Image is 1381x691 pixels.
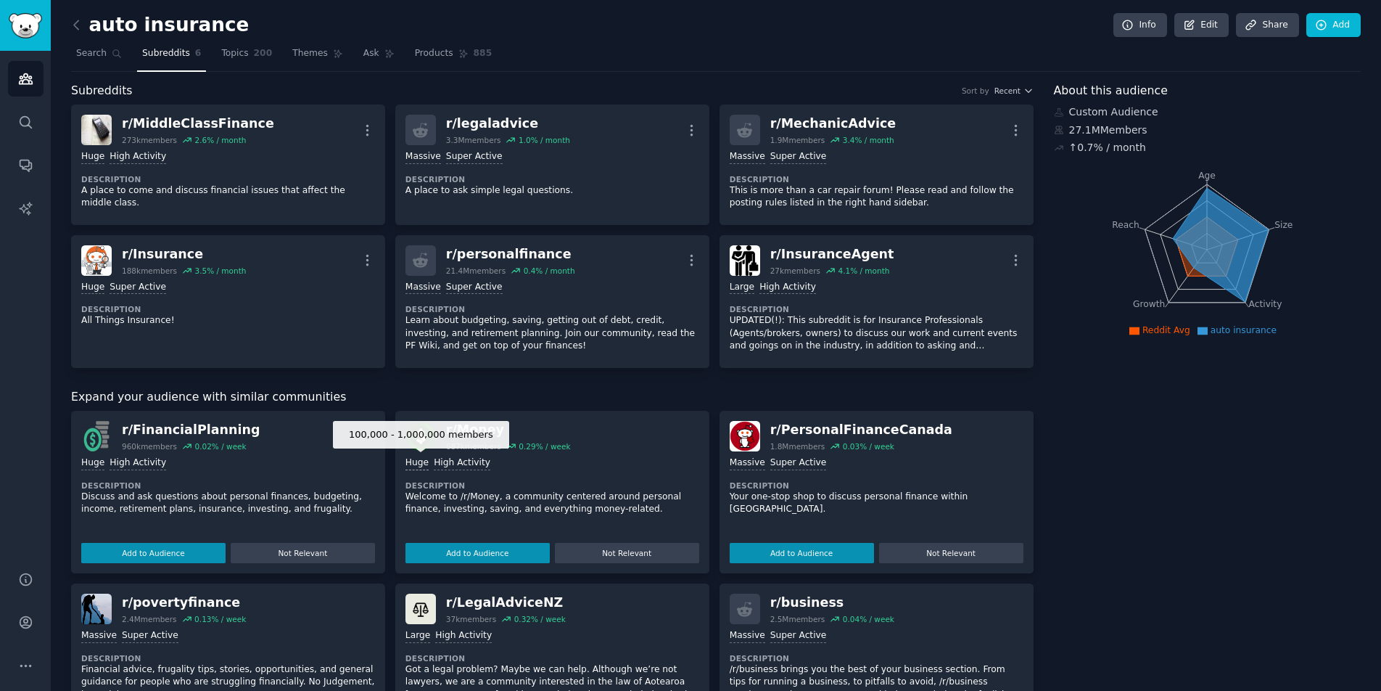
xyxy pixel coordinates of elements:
div: 27.1M Members [1054,123,1361,138]
div: 3.4 % / month [843,135,894,145]
dt: Description [405,481,699,491]
div: 960k members [122,441,177,451]
span: Subreddits [71,82,133,100]
div: Massive [730,457,765,470]
p: This is more than a car repair forum! Please read and follow the posting rules listed in the righ... [730,184,1023,210]
div: Huge [81,281,104,295]
div: r/ InsuranceAgent [770,245,894,263]
span: 6 [195,47,202,60]
div: Super Active [122,629,178,643]
div: 2.5M members [770,614,825,624]
div: r/ personalfinance [446,245,575,263]
img: povertyfinance [81,594,112,624]
div: High Activity [435,629,492,643]
div: r/ Money [446,421,571,439]
p: Learn about budgeting, saving, getting out of debt, credit, investing, and retirement planning. J... [405,314,699,353]
span: Recent [994,86,1021,96]
button: Not Relevant [555,543,699,563]
a: Share [1236,13,1298,38]
div: High Activity [110,457,166,470]
a: Themes [287,42,348,72]
dt: Description [730,481,1023,491]
span: 885 [474,47,492,60]
div: 0.32 % / week [514,614,566,624]
div: 37k members [446,614,496,624]
a: Info [1113,13,1167,38]
div: High Activity [434,457,490,470]
img: LegalAdviceNZ [405,594,436,624]
img: FinancialPlanning [81,421,112,451]
div: Super Active [110,281,166,295]
div: 3.3M members [446,135,501,145]
span: Search [76,47,107,60]
p: A place to come and discuss financial issues that affect the middle class. [81,184,375,210]
div: r/ legaladvice [446,115,570,133]
a: Insurancer/Insurance188kmembers3.5% / monthHugeSuper ActiveDescriptionAll Things Insurance! [71,235,385,368]
div: r/ LegalAdviceNZ [446,594,566,612]
span: About this audience [1054,82,1168,100]
div: Large [730,281,754,295]
span: Ask [363,47,379,60]
div: r/ MiddleClassFinance [122,115,274,133]
div: 27k members [770,266,820,276]
button: Add to Audience [81,543,226,563]
div: Super Active [446,281,503,295]
img: Insurance [81,245,112,276]
div: 188k members [122,266,177,276]
div: 21.4M members [446,266,506,276]
div: 2.4M members [122,614,177,624]
div: Massive [81,629,117,643]
div: High Activity [110,150,166,164]
div: Super Active [446,150,503,164]
a: Ask [358,42,400,72]
dt: Description [730,174,1023,184]
tspan: Activity [1248,299,1282,309]
a: Topics200 [216,42,277,72]
div: 1.9M members [770,135,825,145]
div: 0.02 % / week [194,441,246,451]
div: 3.5 % / month [194,266,246,276]
a: r/MechanicAdvice1.9Mmembers3.4% / monthMassiveSuper ActiveDescriptionThis is more than a car repa... [720,105,1034,225]
div: Huge [405,457,429,470]
img: InsuranceAgent [730,245,760,276]
button: Recent [994,86,1034,96]
a: Add [1306,13,1361,38]
h2: auto insurance [71,14,249,37]
span: auto insurance [1211,325,1277,335]
img: Money [405,421,436,451]
tspan: Reach [1112,219,1139,229]
span: Reddit Avg [1142,325,1190,335]
div: 0.03 % / week [843,441,894,451]
button: Not Relevant [231,543,375,563]
dt: Description [405,174,699,184]
p: Discuss and ask questions about personal finances, budgeting, income, retirement plans, insurance... [81,491,375,516]
div: r/ povertyfinance [122,594,246,612]
div: High Activity [759,281,816,295]
a: Subreddits6 [137,42,206,72]
div: Huge [81,150,104,164]
div: Super Active [770,150,827,164]
span: 200 [254,47,273,60]
dt: Description [81,481,375,491]
div: Sort by [962,86,989,96]
dt: Description [405,304,699,314]
div: 4.1 % / month [838,266,889,276]
tspan: Size [1274,219,1293,229]
p: Your one-stop shop to discuss personal finance within [GEOGRAPHIC_DATA]. [730,491,1023,516]
div: r/ FinancialPlanning [122,421,260,439]
div: r/ MechanicAdvice [770,115,896,133]
div: ↑ 0.7 % / month [1069,140,1146,155]
span: Expand your audience with similar communities [71,388,346,406]
div: Massive [730,150,765,164]
p: UPDATED(!): This subreddit is for Insurance Professionals (Agents/brokers, owners) to discuss our... [730,314,1023,353]
dt: Description [81,174,375,184]
div: Custom Audience [1054,105,1361,120]
div: Massive [730,629,765,643]
a: r/personalfinance21.4Mmembers0.4% / monthMassiveSuper ActiveDescriptionLearn about budgeting, sav... [395,235,709,368]
a: Search [71,42,127,72]
div: 1.8M members [770,441,825,451]
div: 687k members [446,441,501,451]
div: 2.6 % / month [194,135,246,145]
img: MiddleClassFinance [81,115,112,145]
a: MiddleClassFinancer/MiddleClassFinance273kmembers2.6% / monthHugeHigh ActivityDescriptionA place ... [71,105,385,225]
